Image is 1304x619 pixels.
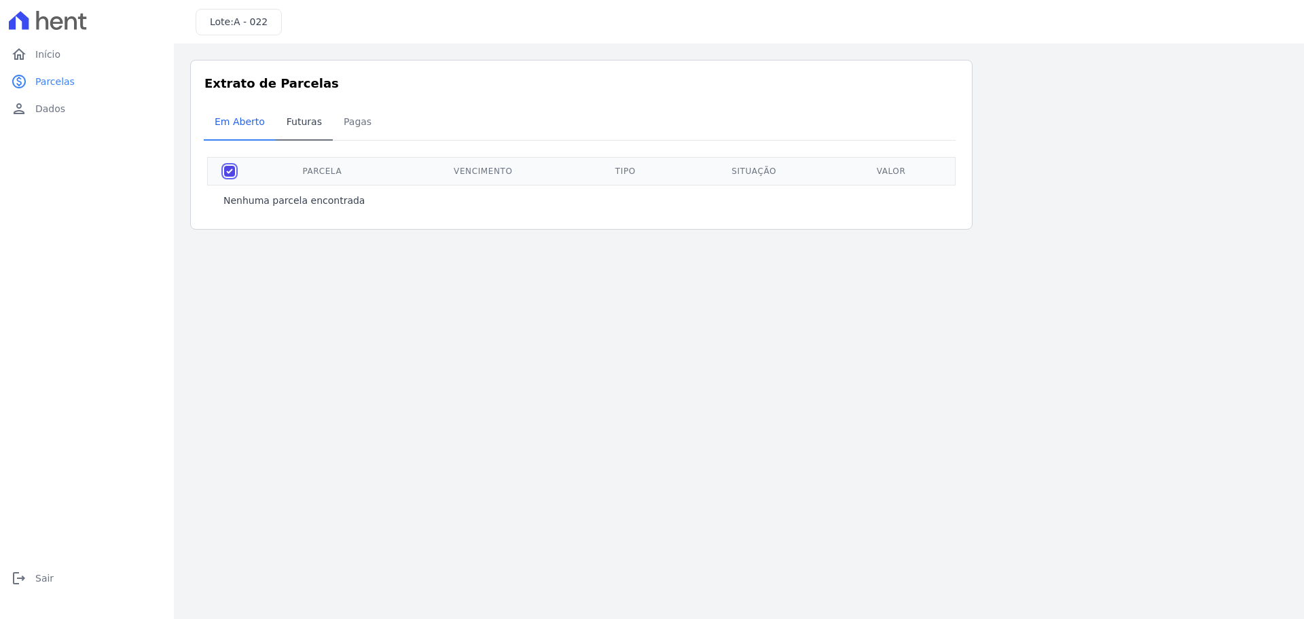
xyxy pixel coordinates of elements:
[5,95,168,122] a: personDados
[206,108,273,135] span: Em Aberto
[333,105,382,141] a: Pagas
[678,157,831,185] th: Situação
[11,101,27,117] i: person
[11,46,27,63] i: home
[831,157,952,185] th: Valor
[573,157,678,185] th: Tipo
[210,15,268,29] h3: Lote:
[5,41,168,68] a: homeInício
[5,68,168,95] a: paidParcelas
[393,157,573,185] th: Vencimento
[204,74,958,92] h3: Extrato de Parcelas
[278,108,330,135] span: Futuras
[11,570,27,586] i: logout
[251,157,393,185] th: Parcela
[5,565,168,592] a: logoutSair
[204,105,276,141] a: Em Aberto
[223,194,365,207] p: Nenhuma parcela encontrada
[35,48,60,61] span: Início
[35,571,54,585] span: Sair
[276,105,333,141] a: Futuras
[336,108,380,135] span: Pagas
[234,16,268,27] span: A - 022
[11,73,27,90] i: paid
[35,102,65,116] span: Dados
[35,75,75,88] span: Parcelas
